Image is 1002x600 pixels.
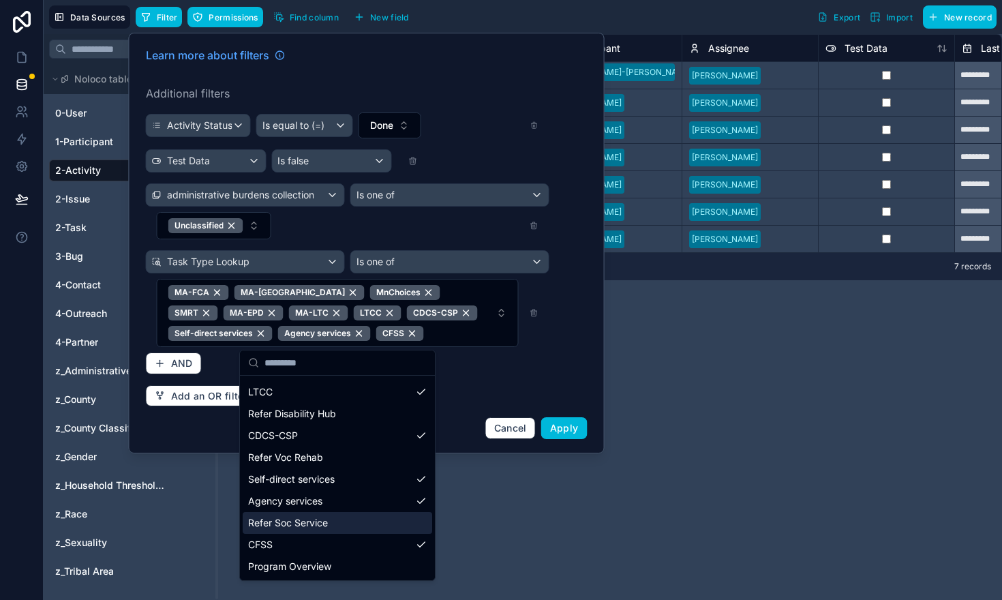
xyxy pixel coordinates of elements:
[55,278,166,292] a: 4-Contact
[55,307,166,320] a: 4-Outreach
[243,381,432,403] div: LTCC
[407,305,478,320] div: CDCS-CSP
[376,326,424,341] button: Unselect CFSS
[49,532,213,554] div: z_Sexuality
[256,114,353,137] button: Is equal to (=)
[55,479,166,492] span: z_Household Thresholds
[49,5,130,29] button: Data Sources
[692,151,758,164] div: [PERSON_NAME]
[167,255,249,269] span: Task Type Lookup
[55,536,107,550] span: z_Sexuality
[350,183,549,207] button: Is one of
[356,255,395,269] span: Is one of
[55,364,166,378] a: z_Administrative Burden
[886,12,913,22] span: Import
[278,326,371,341] button: Unselect AGENCY_SERVICES
[865,5,917,29] button: Import
[49,303,213,325] div: 4-Outreach
[70,12,125,22] span: Data Sources
[146,114,251,137] button: Activity Status
[834,12,860,22] span: Export
[49,131,213,153] div: 1-Participant
[209,12,258,22] span: Permissions
[49,446,213,468] div: z_Gender
[168,305,218,320] button: Unselect SMRT
[262,119,324,132] span: Is equal to (=)
[187,7,268,27] a: Permissions
[55,250,83,263] span: 3-Bug
[243,534,432,556] div: CFSS
[55,335,166,349] a: 4-Partner
[55,507,166,521] a: z_Race
[243,556,432,577] div: Program Overview
[55,135,166,149] a: 1-Participant
[541,417,588,439] button: Apply
[49,274,213,296] div: 4-Contact
[354,305,401,320] div: LTCC
[49,188,213,210] div: 2-Issue
[55,565,114,578] span: z_Tribal Area
[168,326,273,341] div: Self-direct services
[174,220,224,231] span: Unclassified
[49,475,213,496] div: z_Household Thresholds
[49,360,213,382] div: z_Administrative Burden
[243,490,432,512] div: Agency services
[55,536,166,550] a: z_Sexuality
[243,512,432,534] div: Refer Soc Service
[224,305,284,320] div: MA-EPD
[350,250,549,273] button: Is one of
[49,160,213,181] div: 2-Activity
[136,7,183,27] button: Filter
[55,192,90,206] span: 2-Issue
[157,279,519,347] button: Select Button
[49,70,204,89] button: Noloco tables
[146,85,588,102] label: Additional filters
[55,164,166,177] a: 2-Activity
[923,5,997,29] button: New record
[692,97,758,109] div: [PERSON_NAME]
[49,389,213,410] div: z_County
[55,450,97,464] span: z_Gender
[49,503,213,525] div: z_Race
[845,42,887,55] span: Test Data
[55,421,166,435] a: z_County Classification
[157,212,271,239] button: Select Button
[146,385,288,407] button: Add an OR filter group
[290,12,339,22] span: Find column
[692,233,758,245] div: [PERSON_NAME]
[55,565,166,578] a: z_Tribal Area
[370,285,440,300] div: MnChoices
[49,102,213,124] div: 0-User
[74,72,138,86] span: Noloco tables
[289,305,348,320] div: MA-LTC
[171,390,279,402] span: Add an OR filter group
[692,206,758,218] div: [PERSON_NAME]
[55,106,87,120] span: 0-User
[49,245,213,267] div: 3-Bug
[370,285,440,300] button: Unselect MN_CHOICES
[692,179,758,191] div: [PERSON_NAME]
[167,188,314,202] span: administrative burdens collection
[224,305,284,320] button: Unselect MA_EPD
[277,154,309,168] span: Is false
[692,124,758,136] div: [PERSON_NAME]
[55,278,101,292] span: 4-Contact
[55,421,162,435] span: z_County Classification
[269,7,344,27] button: Find column
[146,250,345,273] button: Task Type Lookup
[55,135,113,149] span: 1-Participant
[168,285,229,300] div: MA-FCA
[49,217,213,239] div: 2-Task
[168,218,243,233] button: Unselect 15
[167,154,210,168] span: Test Data
[485,417,536,439] button: Cancel
[240,376,435,580] div: Suggestions
[55,307,107,320] span: 4-Outreach
[49,331,213,353] div: 4-Partner
[55,250,166,263] a: 3-Bug
[187,7,262,27] button: Permissions
[55,164,101,177] span: 2-Activity
[157,12,178,22] span: Filter
[55,393,166,406] a: z_County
